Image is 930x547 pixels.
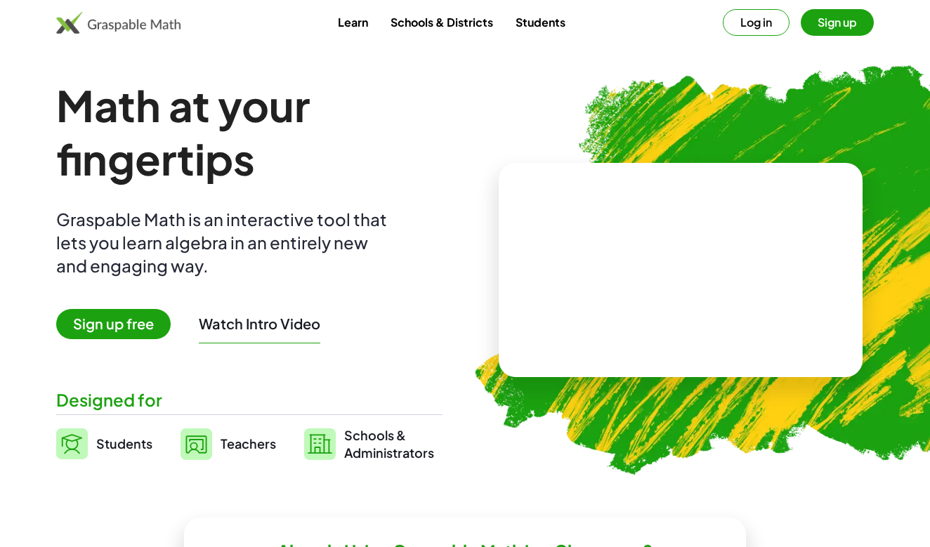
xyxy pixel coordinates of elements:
button: Watch Intro Video [199,315,320,333]
span: Students [96,435,152,452]
span: Teachers [221,435,276,452]
span: Schools & Administrators [344,426,434,461]
a: Students [56,426,152,461]
button: Log in [723,9,790,36]
a: Students [504,9,577,35]
a: Schools & Districts [379,9,504,35]
button: Sign up [801,9,874,36]
img: svg%3e [304,428,336,460]
div: Graspable Math is an interactive tool that lets you learn algebra in an entirely new and engaging... [56,208,393,277]
img: svg%3e [56,428,88,459]
img: svg%3e [181,428,212,460]
span: Sign up free [56,309,171,339]
a: Schools &Administrators [304,426,434,461]
video: What is this? This is dynamic math notation. Dynamic math notation plays a central role in how Gr... [575,217,786,322]
h1: Math at your fingertips [56,79,443,185]
div: Designed for [56,388,443,411]
a: Teachers [181,426,276,461]
a: Learn [327,9,379,35]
